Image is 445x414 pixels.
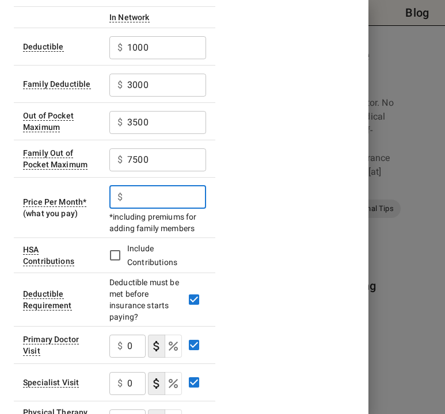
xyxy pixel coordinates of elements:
[165,372,182,395] button: coinsurance
[23,197,86,207] div: Sometimes called 'plan cost'. The portion of the plan premium that comes out of your wallet each ...
[148,335,182,358] div: cost type
[117,116,123,129] p: $
[100,177,215,237] td: *including premiums for adding family members
[148,372,182,395] div: cost type
[117,339,123,353] p: $
[150,339,163,353] svg: Select if this service charges a copay (or copayment), a set dollar amount (e.g. $30) you pay to ...
[23,378,79,388] div: Sometimes called 'Specialist' or 'Specialist Office Visit'. This is a visit to a doctor with a sp...
[23,79,91,89] div: Similar to deductible, but applies to your whole family. Once the total money spent by covered by...
[166,377,180,390] svg: Select if this service charges coinsurance, a percentage of the medical expense that you pay to y...
[165,335,182,358] button: coinsurance
[148,335,165,358] button: copayment
[117,190,123,204] p: $
[127,244,177,267] span: Include Contributions
[148,372,165,395] button: copayment
[23,245,74,266] div: Leave the checkbox empty if you don't what an HSA (Health Savings Account) is. If the insurance p...
[166,339,180,353] svg: Select if this service charges coinsurance, a percentage of the medical expense that you pay to y...
[117,41,123,55] p: $
[117,377,123,390] p: $
[117,153,123,167] p: $
[109,13,150,22] div: Costs for services from providers who've agreed on prices with your insurance plan. There are oft...
[23,42,64,52] div: Amount of money you must individually pay from your pocket before the health plan starts to pay. ...
[23,289,72,310] div: This option will be 'Yes' for most plans. If your plan details say something to the effect of 'de...
[109,277,182,323] div: Deductible must be met before insurance starts paying?
[117,78,123,92] p: $
[150,377,163,390] svg: Select if this service charges a copay (or copayment), a set dollar amount (e.g. $30) you pay to ...
[14,177,100,237] td: (what you pay)
[23,148,88,170] div: Similar to Out of Pocket Maximum, but applies to your whole family. This is the maximum amount of...
[23,111,74,132] div: Sometimes called 'Out of Pocket Limit' or 'Annual Limit'. This is the maximum amount of money tha...
[23,335,79,356] div: Visit to your primary doctor for general care (also known as a Primary Care Provider, Primary Car...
